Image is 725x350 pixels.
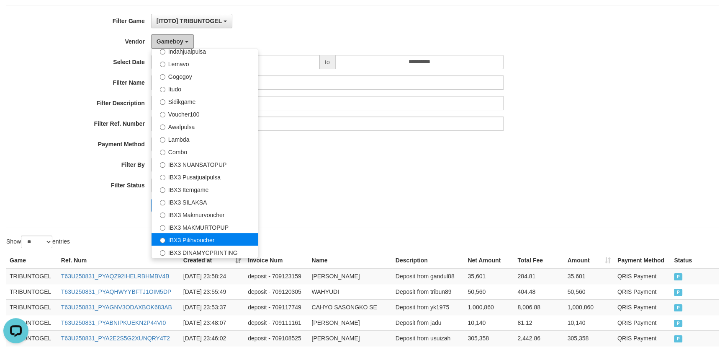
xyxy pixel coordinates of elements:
[671,253,719,268] th: Status
[152,233,258,246] label: IBX3 Pilihvoucher
[152,107,258,120] label: Voucher100
[180,299,244,315] td: [DATE] 23:53:37
[160,112,165,117] input: Voucher100
[61,304,172,311] a: T63U250831_PYAGNV3ODAXBOK683AB
[514,299,564,315] td: 8,006.88
[160,250,165,256] input: IBX3 DINAMYCPRINTING
[6,253,58,268] th: Game
[244,330,308,346] td: deposit - 709108525
[151,34,194,49] button: Gameboy
[614,284,671,299] td: QRIS Payment
[674,304,682,311] span: PAID
[152,208,258,220] label: IBX3 Makmurvoucher
[514,284,564,299] td: 404.48
[392,284,465,299] td: Deposit from tribun89
[152,95,258,107] label: Sidikgame
[464,253,514,268] th: Net Amount
[152,57,258,70] label: Lemavo
[152,145,258,158] label: Combo
[614,299,671,315] td: QRIS Payment
[160,187,165,193] input: IBX3 Itemgame
[61,273,170,280] a: T63U250831_PYAQZ92IHELRBHMBV4B
[160,150,165,155] input: Combo
[152,170,258,183] label: IBX3 Pusatjualpulsa
[152,220,258,233] label: IBX3 MAKMURTOPUP
[160,62,165,67] input: Lemavo
[152,70,258,82] label: Gogogoy
[180,284,244,299] td: [DATE] 23:55:49
[160,225,165,231] input: IBX3 MAKMURTOPUP
[308,299,392,315] td: CAHYO SASONGKO SE
[61,335,170,342] a: T63U250831_PYA2E2S5G2XUNQRY4T2
[152,120,258,132] label: Awalpulsa
[152,132,258,145] label: Lambda
[6,284,58,299] td: TRIBUNTOGEL
[180,253,244,268] th: Created at: activate to sort column ascending
[244,299,308,315] td: deposit - 709117749
[160,99,165,105] input: Sidikgame
[180,315,244,330] td: [DATE] 23:48:07
[564,253,614,268] th: Amount: activate to sort column ascending
[464,330,514,346] td: 305,358
[6,236,70,248] label: Show entries
[21,236,52,248] select: Showentries
[160,124,165,130] input: Awalpulsa
[244,268,308,284] td: deposit - 709123159
[392,268,465,284] td: Deposit from gandul88
[674,335,682,342] span: PAID
[464,315,514,330] td: 10,140
[152,82,258,95] label: Itudo
[160,87,165,92] input: Itudo
[180,330,244,346] td: [DATE] 23:46:02
[61,288,172,295] a: T63U250831_PYAQHWYYBFTJ1OIM5DP
[152,183,258,195] label: IBX3 Itemgame
[514,268,564,284] td: 284.81
[564,268,614,284] td: 35,601
[308,284,392,299] td: WAHYUDI
[157,18,222,24] span: [ITOTO] TRIBUNTOGEL
[152,195,258,208] label: IBX3 SILAKSA
[564,330,614,346] td: 305,358
[160,200,165,205] input: IBX3 SILAKSA
[152,246,258,258] label: IBX3 DINAMYCPRINTING
[614,315,671,330] td: QRIS Payment
[514,315,564,330] td: 81.12
[614,330,671,346] td: QRIS Payment
[160,162,165,168] input: IBX3 NUANSATOPUP
[152,44,258,57] label: Indahjualpulsa
[674,273,682,280] span: PAID
[180,268,244,284] td: [DATE] 23:58:24
[514,253,564,268] th: Total Fee
[160,238,165,243] input: IBX3 Pilihvoucher
[464,268,514,284] td: 35,601
[392,299,465,315] td: Deposit from yk1975
[151,14,232,28] button: [ITOTO] TRIBUNTOGEL
[61,319,166,326] a: T63U250831_PYABNIPKUEKN2P44VI0
[464,284,514,299] td: 50,560
[308,253,392,268] th: Name
[564,299,614,315] td: 1,000,860
[308,268,392,284] td: [PERSON_NAME]
[160,213,165,218] input: IBX3 Makmurvoucher
[244,315,308,330] td: deposit - 709111161
[160,49,165,54] input: Indahjualpulsa
[244,284,308,299] td: deposit - 709120305
[514,330,564,346] td: 2,442.86
[614,268,671,284] td: QRIS Payment
[6,299,58,315] td: TRIBUNTOGEL
[58,253,180,268] th: Ref. Num
[152,158,258,170] label: IBX3 NUANSATOPUP
[160,74,165,80] input: Gogogoy
[244,253,308,268] th: Invoice Num
[674,289,682,296] span: PAID
[392,330,465,346] td: Deposit from usuizah
[564,284,614,299] td: 50,560
[392,253,465,268] th: Description
[157,38,183,45] span: Gameboy
[564,315,614,330] td: 10,140
[464,299,514,315] td: 1,000,860
[308,315,392,330] td: [PERSON_NAME]
[674,320,682,327] span: PAID
[160,137,165,143] input: Lambda
[614,253,671,268] th: Payment Method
